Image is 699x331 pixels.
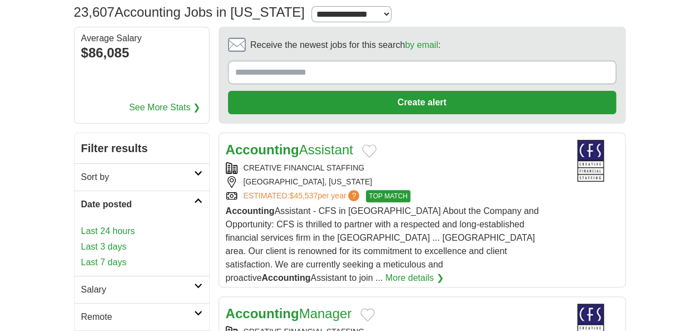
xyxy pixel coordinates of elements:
a: CREATIVE FINANCIAL STAFFING [244,163,365,172]
span: Receive the newest jobs for this search : [250,38,440,52]
a: by email [405,40,438,50]
span: Assistant - CFS in [GEOGRAPHIC_DATA] About the Company and Opportunity: CFS is thrilled to partne... [226,206,539,283]
a: Sort by [75,163,209,191]
h1: Accounting Jobs in [US_STATE] [74,4,305,20]
h2: Salary [81,283,194,296]
a: Remote [75,303,209,330]
h2: Filter results [75,133,209,163]
h2: Sort by [81,171,194,184]
button: Create alert [228,91,616,114]
a: Last 24 hours [81,225,202,238]
h2: Remote [81,310,194,324]
div: $86,085 [81,43,202,63]
a: Date posted [75,191,209,218]
a: More details ❯ [385,271,444,285]
button: Add to favorite jobs [360,308,375,322]
a: AccountingAssistant [226,142,353,157]
span: 23,607 [74,2,115,22]
a: AccountingManager [226,306,352,321]
div: [GEOGRAPHIC_DATA], [US_STATE] [226,176,554,188]
a: ESTIMATED:$45,537per year? [244,190,362,202]
span: $45,537 [289,191,318,200]
button: Add to favorite jobs [362,144,376,158]
h2: Date posted [81,198,194,211]
span: ? [348,190,359,201]
strong: Accounting [226,142,299,157]
a: Last 3 days [81,240,202,254]
a: Last 7 days [81,256,202,269]
strong: Accounting [226,306,299,321]
a: Salary [75,276,209,303]
strong: Accounting [261,273,310,283]
span: TOP MATCH [366,190,410,202]
div: Average Salary [81,34,202,43]
img: Creative Financial Staffing logo [563,140,618,182]
a: See More Stats ❯ [129,101,200,114]
strong: Accounting [226,206,275,216]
